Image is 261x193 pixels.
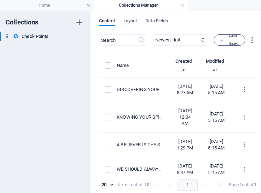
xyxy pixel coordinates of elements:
div: 20 [99,182,115,188]
strong: 10 [144,182,149,188]
nav: pagination navigation [150,179,226,191]
div: [DATE] 12:04 AM [175,108,195,127]
div: items out of [118,182,143,188]
span: Add Item [220,32,239,49]
button: page 1 [178,179,198,191]
div: [DATE] 8:37 AM [175,163,195,176]
div: KNOWING YOUR SPIRITUAL GIFT [117,114,164,120]
div: DISCOVERING YOURSELF - 15.2CORINTHIANS 4:7-15. [117,86,164,93]
div: [DATE] 5:15 AM [206,111,227,124]
th: Name [117,57,170,78]
div: A BELIEVER IS THE SALT OF THE EARTH [117,142,164,148]
i: Create new collection [75,18,83,27]
th: Created at [170,57,200,78]
span: Data Fields [145,17,168,27]
div: [DATE] 5:15 AM [206,163,227,176]
div: [DATE] 8:27 AM [175,83,195,96]
div: [DATE] 5:15 AM [206,138,227,151]
h4: Collections Manager [94,1,188,9]
div: Page out of [229,182,256,188]
input: Search [99,34,138,46]
strong: 1 [239,182,242,187]
div: [DATE] 1:29 PM [175,138,195,151]
th: Modified at [200,57,232,78]
div: [DATE] 5:15 AM [206,83,227,96]
button: Add Item [214,34,245,46]
h6: Collections [6,18,39,27]
strong: 1 [254,182,256,187]
span: Content [99,17,115,27]
div: WE SHOULD ALWAYS BEAR THE FRUIT OF THE SPIRIT [117,166,164,172]
h6: Check Points [22,32,48,41]
span: Layout [123,17,137,27]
